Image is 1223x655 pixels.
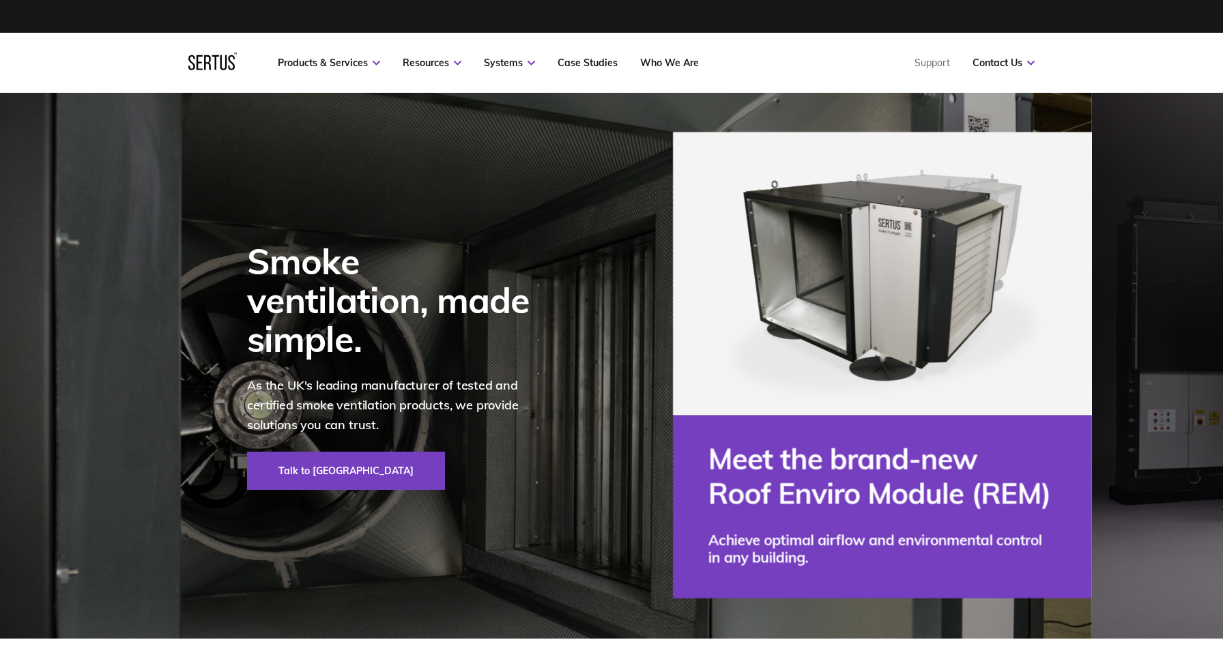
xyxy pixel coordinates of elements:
[973,57,1035,69] a: Contact Us
[247,242,547,359] div: Smoke ventilation, made simple.
[640,57,699,69] a: Who We Are
[247,376,547,435] p: As the UK's leading manufacturer of tested and certified smoke ventilation products, we provide s...
[1155,589,1223,655] iframe: Chat Widget
[403,57,461,69] a: Resources
[247,452,445,490] a: Talk to [GEOGRAPHIC_DATA]
[484,57,535,69] a: Systems
[558,57,618,69] a: Case Studies
[278,57,380,69] a: Products & Services
[915,57,950,69] a: Support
